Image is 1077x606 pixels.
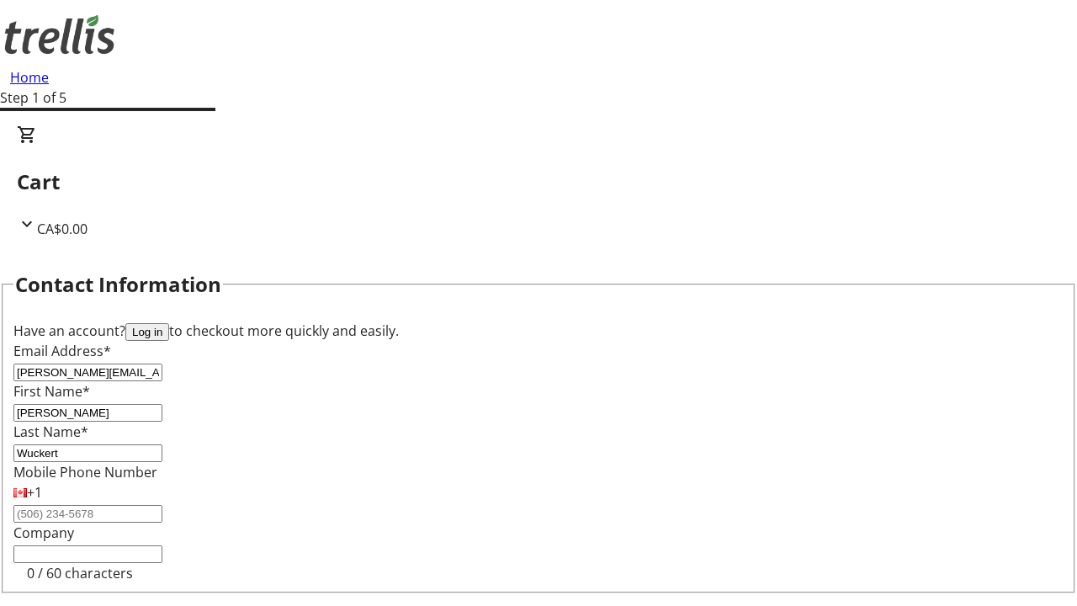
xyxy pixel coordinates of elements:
[13,382,90,401] label: First Name*
[13,463,157,481] label: Mobile Phone Number
[17,125,1060,239] div: CartCA$0.00
[13,423,88,441] label: Last Name*
[13,342,111,360] label: Email Address*
[125,323,169,341] button: Log in
[37,220,88,238] span: CA$0.00
[13,321,1064,341] div: Have an account? to checkout more quickly and easily.
[15,269,221,300] h2: Contact Information
[13,505,162,523] input: (506) 234-5678
[13,524,74,542] label: Company
[27,564,133,582] tr-character-limit: 0 / 60 characters
[17,167,1060,197] h2: Cart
